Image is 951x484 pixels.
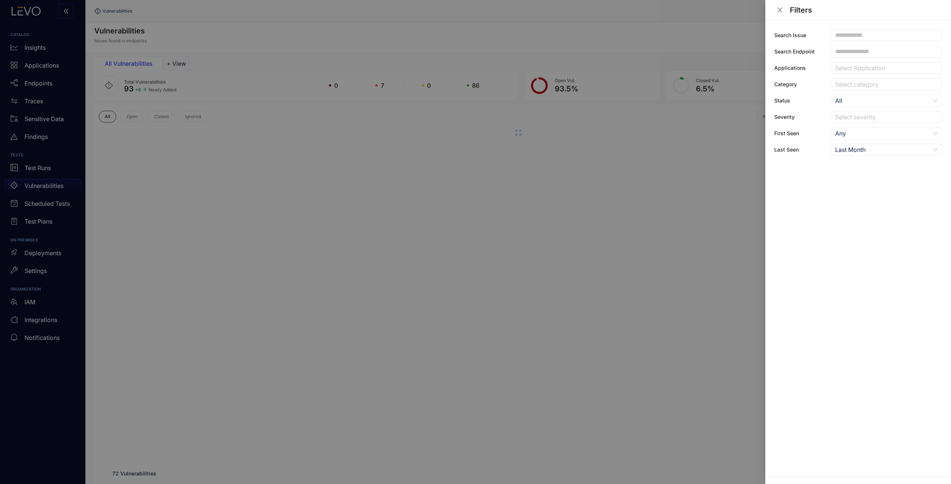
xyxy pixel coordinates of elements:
[774,6,785,14] button: Close
[835,128,930,139] div: Any
[835,95,938,106] span: All
[774,130,799,136] label: First Seen
[774,98,790,104] label: Status
[776,7,783,13] span: close
[790,6,942,14] div: Filters
[774,32,806,38] label: Search Issue
[774,114,795,120] label: Severity
[835,144,930,155] div: Last Month
[774,81,797,87] label: Category
[774,49,815,55] label: Search Endpoint
[774,147,799,153] label: Last Seen
[774,65,806,71] label: Applications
